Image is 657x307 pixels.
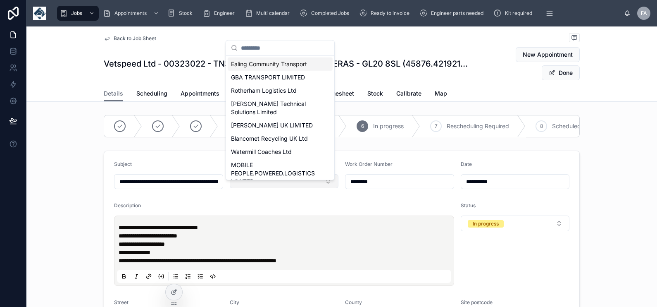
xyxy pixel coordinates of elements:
[552,122,581,130] span: Scheduled
[396,89,421,98] span: Calibrate
[371,10,409,17] span: Ready to invoice
[396,86,421,103] a: Calibrate
[214,10,235,17] span: Engineer
[231,73,305,82] span: GBA TRANSPORT LIMITED
[104,89,123,98] span: Details
[114,161,132,167] span: Subject
[100,6,163,21] a: Appointments
[461,202,476,209] span: Status
[230,299,239,305] span: City
[435,86,447,103] a: Map
[431,10,483,17] span: Engineer parts needed
[417,6,489,21] a: Engineer parts needed
[447,122,509,130] span: Rescheduling Required
[473,220,499,228] div: In progress
[231,121,313,130] span: [PERSON_NAME] UK LIMITED
[231,86,297,95] span: Rotherham Logistics Ltd
[297,6,355,21] a: Completed Jobs
[505,10,532,17] span: Kit required
[114,10,147,17] span: Appointments
[540,123,543,130] span: 8
[373,122,404,130] span: In progress
[200,6,240,21] a: Engineer
[231,100,319,116] span: [PERSON_NAME] Technical Solutions Limited
[491,6,538,21] a: Kit required
[231,148,292,156] span: Watermill Coaches Ltd
[325,89,354,98] span: Timesheet
[311,10,349,17] span: Completed Jobs
[367,86,383,103] a: Stock
[181,89,219,98] span: Appointments
[345,299,362,305] span: County
[242,6,295,21] a: Multi calendar
[641,10,647,17] span: FA
[435,89,447,98] span: Map
[357,6,415,21] a: Ready to invoice
[435,123,438,130] span: 7
[226,56,334,180] div: Suggestions
[256,10,290,17] span: Multi calendar
[542,65,580,80] button: Done
[345,161,393,167] span: Work Order Number
[114,202,141,209] span: Description
[461,216,570,231] button: Select Button
[231,60,307,68] span: Ealing Community Transport
[361,123,364,130] span: 6
[114,299,129,305] span: Street
[104,58,471,70] h1: Vetspeed Ltd - 00323022 - TN360 X 12 NETRADYNE CAMERAS - GL20 8SL (45876.4219215162)
[71,10,82,17] span: Jobs
[181,86,219,103] a: Appointments
[231,161,319,186] span: MOBILE PEOPLE.POWERED.LOGISTICS LIMITED
[136,86,167,103] a: Scheduling
[516,47,580,62] button: New Appointment
[33,7,46,20] img: App logo
[461,299,493,305] span: Site postcode
[230,174,339,188] button: Select Button
[231,134,308,143] span: Blancomet Recycling UK Ltd
[104,86,123,102] a: Details
[523,50,573,59] span: New Appointment
[53,4,624,22] div: scrollable content
[57,6,99,21] a: Jobs
[179,10,193,17] span: Stock
[367,89,383,98] span: Stock
[325,86,354,103] a: Timesheet
[114,35,156,42] span: Back to Job Sheet
[104,35,156,42] a: Back to Job Sheet
[165,6,198,21] a: Stock
[461,161,472,167] span: Date
[136,89,167,98] span: Scheduling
